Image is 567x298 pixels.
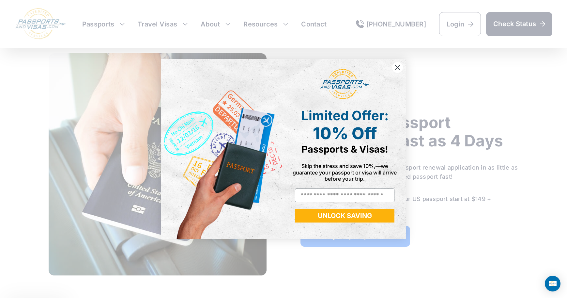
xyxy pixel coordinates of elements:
[392,62,403,73] button: Close dialog
[301,143,388,155] span: Passports & Visas!
[320,69,369,100] img: passports and visas
[293,163,397,182] span: Skip the stress and save 10%,—we guarantee your passport or visa will arrive before your trip.
[161,59,283,239] img: de9cda0d-0715-46ca-9a25-073762a91ba7.png
[545,276,560,291] div: Open Intercom Messenger
[295,209,394,223] button: UNLOCK SAVING
[313,124,377,143] span: 10% Off
[301,108,389,124] span: Limited Offer:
